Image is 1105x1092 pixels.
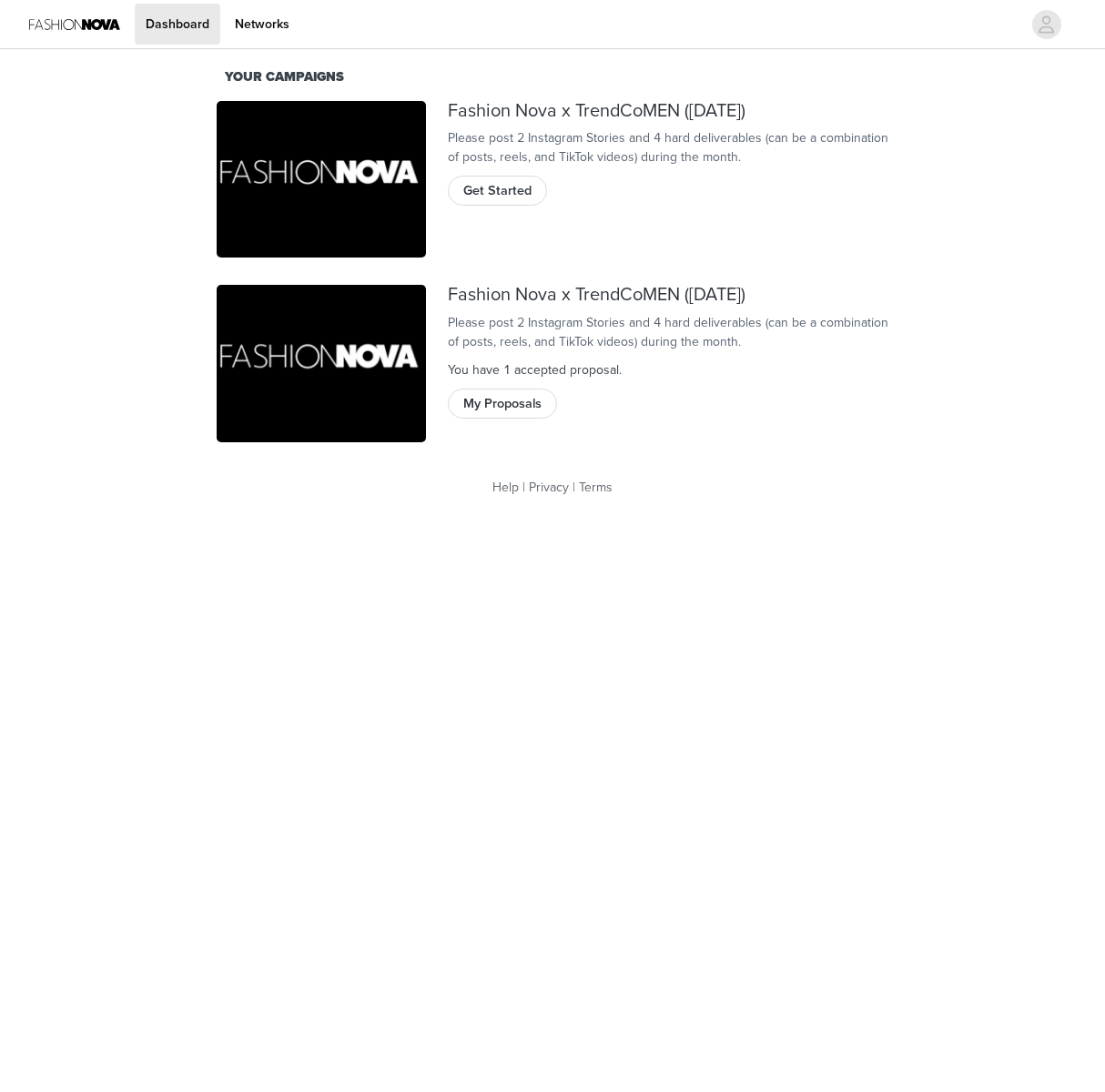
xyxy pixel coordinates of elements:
[448,128,888,167] div: Please post 2 Instagram Stories and 4 hard deliverables (can be a combination of posts, reels, an...
[1038,10,1055,39] div: avatar
[529,480,569,495] a: Privacy
[29,4,120,45] img: Fashion Nova Logo
[492,480,519,495] a: Help
[448,101,888,122] div: Fashion Nova x TrendCoMEN ([DATE])
[579,480,613,495] a: Terms
[224,4,300,45] a: Networks
[448,176,547,205] button: Get Started
[522,480,525,495] span: |
[448,313,888,351] div: Please post 2 Instagram Stories and 4 hard deliverables (can be a combination of posts, reels, an...
[217,101,426,258] img: Fashion Nova
[448,389,557,418] button: My Proposals
[135,4,220,45] a: Dashboard
[217,285,426,442] img: Fashion Nova
[573,480,575,495] span: |
[448,362,622,378] span: You have 1 accepted proposal .
[448,285,888,306] div: Fashion Nova x TrendCoMEN ([DATE])
[463,181,532,201] span: Get Started
[225,67,880,87] div: Your Campaigns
